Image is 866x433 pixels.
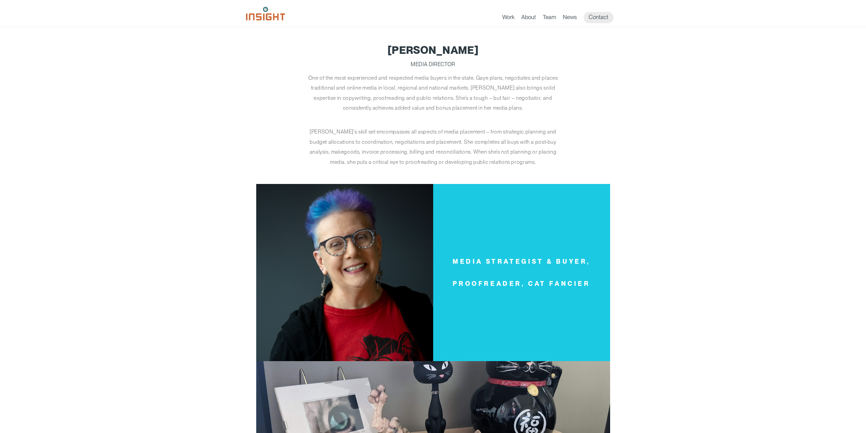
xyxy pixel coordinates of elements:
[563,14,577,23] a: News
[256,184,433,361] img: Gaye Grider
[521,14,536,23] a: About
[306,73,561,113] p: One of the most experienced and respected media buyers in the state, Gaye plans, negotiates and p...
[502,12,620,23] nav: primary navigation menu
[246,7,285,20] img: Insight Marketing Design
[256,44,610,56] h1: [PERSON_NAME]
[256,59,610,69] p: Media Director
[543,14,556,23] a: Team
[502,14,514,23] a: Work
[306,127,561,167] p: [PERSON_NAME]’s skill set encompasses all aspects of media placement – from strategic planning an...
[584,12,614,23] a: Contact
[450,250,593,295] span: Media Strategist & Buyer, Proofreader, Cat Fancier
